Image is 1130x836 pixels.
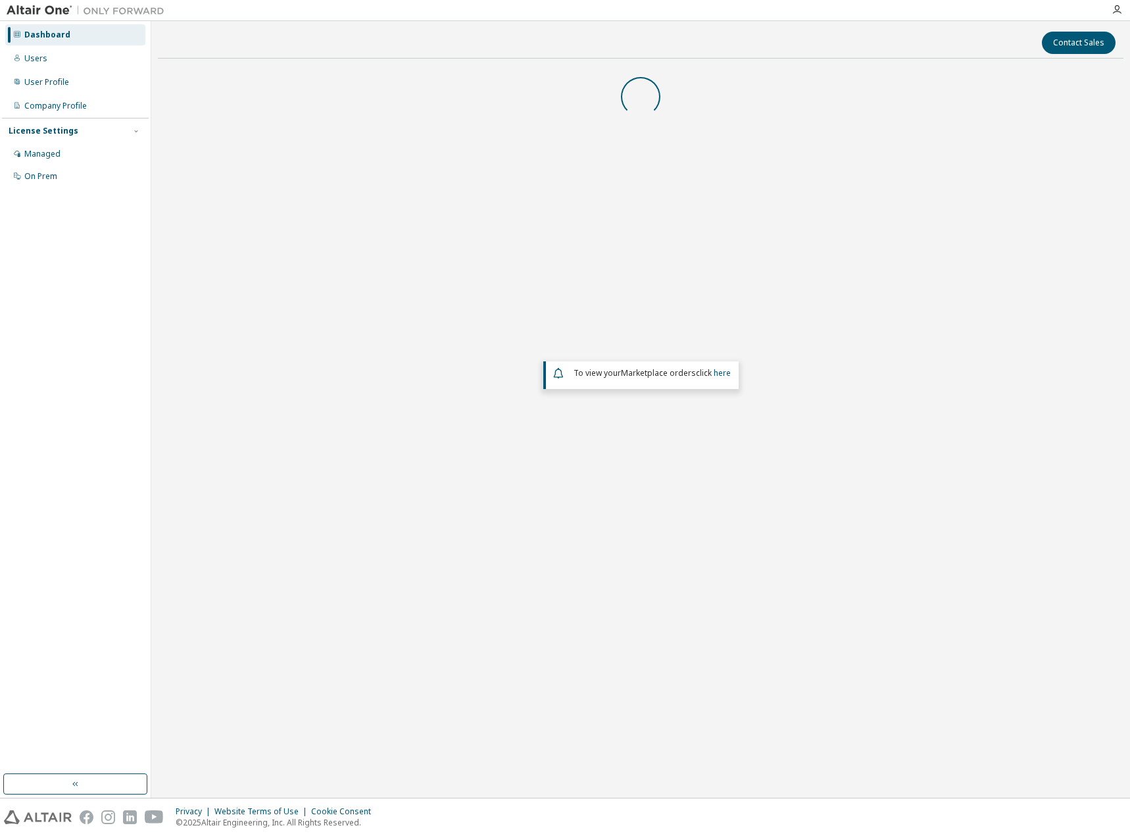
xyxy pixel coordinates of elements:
[9,126,78,136] div: License Settings
[4,810,72,824] img: altair_logo.svg
[24,171,57,182] div: On Prem
[123,810,137,824] img: linkedin.svg
[1042,32,1116,54] button: Contact Sales
[24,77,69,88] div: User Profile
[176,817,379,828] p: © 2025 Altair Engineering, Inc. All Rights Reserved.
[176,806,214,817] div: Privacy
[80,810,93,824] img: facebook.svg
[214,806,311,817] div: Website Terms of Use
[621,367,696,379] em: Marketplace orders
[24,53,47,64] div: Users
[101,810,115,824] img: instagram.svg
[311,806,379,817] div: Cookie Consent
[24,30,70,40] div: Dashboard
[574,367,731,379] span: To view your click
[145,810,164,824] img: youtube.svg
[24,149,61,159] div: Managed
[24,101,87,111] div: Company Profile
[714,367,731,379] a: here
[7,4,171,17] img: Altair One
